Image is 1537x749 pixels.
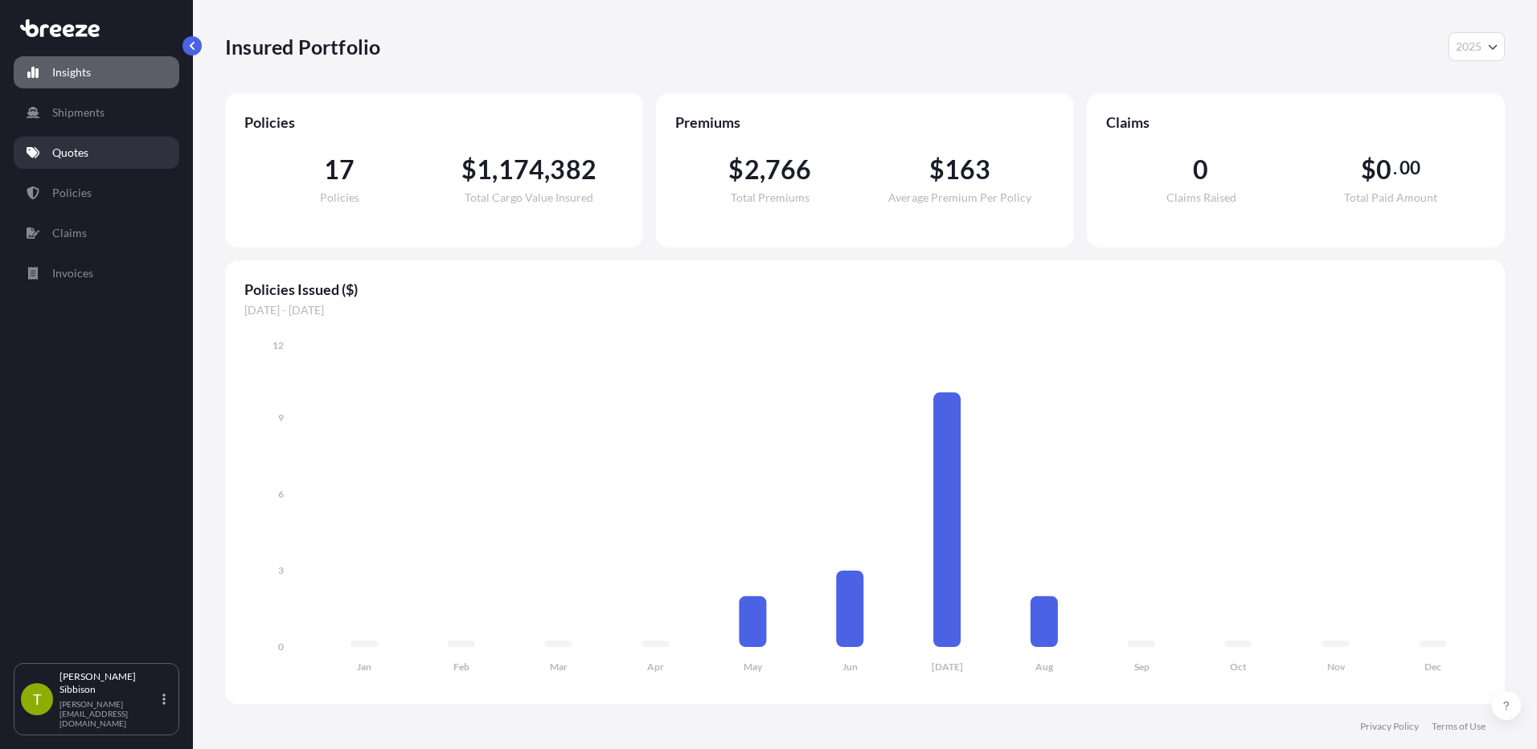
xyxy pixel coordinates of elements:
span: $ [461,157,477,182]
tspan: 12 [273,339,284,351]
span: Policies [320,192,359,203]
tspan: Feb [453,661,469,673]
tspan: Jan [357,661,371,673]
span: 766 [765,157,812,182]
span: Policies [244,113,624,132]
a: Invoices [14,257,179,289]
span: . [1393,162,1397,174]
span: 0 [1376,157,1391,182]
a: Policies [14,177,179,209]
tspan: Nov [1327,661,1346,673]
p: Insured Portfolio [225,34,380,59]
span: Premiums [675,113,1055,132]
span: Total Paid Amount [1344,192,1437,203]
tspan: Apr [647,661,664,673]
a: Shipments [14,96,179,129]
tspan: Oct [1230,661,1247,673]
span: Claims [1106,113,1486,132]
p: Policies [52,185,92,201]
tspan: Mar [550,661,568,673]
tspan: 3 [278,564,284,576]
tspan: Dec [1424,661,1441,673]
button: Year Selector [1449,32,1505,61]
p: [PERSON_NAME] Sibbison [59,670,159,696]
span: , [760,157,765,182]
span: T [33,691,42,707]
span: 2 [744,157,760,182]
a: Quotes [14,137,179,169]
a: Claims [14,217,179,249]
tspan: Sep [1134,661,1150,673]
span: 2025 [1456,39,1482,55]
tspan: Jun [842,661,858,673]
p: Insights [52,64,91,80]
span: 00 [1400,162,1420,174]
span: Policies Issued ($) [244,280,1486,299]
tspan: 0 [278,641,284,653]
span: 17 [324,157,355,182]
span: 174 [498,157,545,182]
a: Insights [14,56,179,88]
span: $ [1361,157,1376,182]
tspan: May [744,661,763,673]
span: Total Premiums [731,192,809,203]
p: Claims [52,225,87,241]
p: Shipments [52,104,105,121]
span: Total Cargo Value Insured [465,192,593,203]
tspan: Aug [1035,661,1054,673]
a: Terms of Use [1432,720,1486,733]
tspan: 9 [278,411,284,424]
a: Privacy Policy [1360,720,1419,733]
span: 382 [550,157,596,182]
span: 0 [1193,157,1208,182]
p: Quotes [52,145,88,161]
tspan: 6 [278,488,284,500]
span: , [492,157,498,182]
span: Claims Raised [1166,192,1236,203]
span: [DATE] - [DATE] [244,302,1486,318]
p: Invoices [52,265,93,281]
span: 1 [477,157,492,182]
span: $ [929,157,945,182]
span: 163 [945,157,991,182]
p: [PERSON_NAME][EMAIL_ADDRESS][DOMAIN_NAME] [59,699,159,728]
tspan: [DATE] [932,661,963,673]
span: , [544,157,550,182]
span: $ [728,157,744,182]
span: Average Premium Per Policy [888,192,1031,203]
